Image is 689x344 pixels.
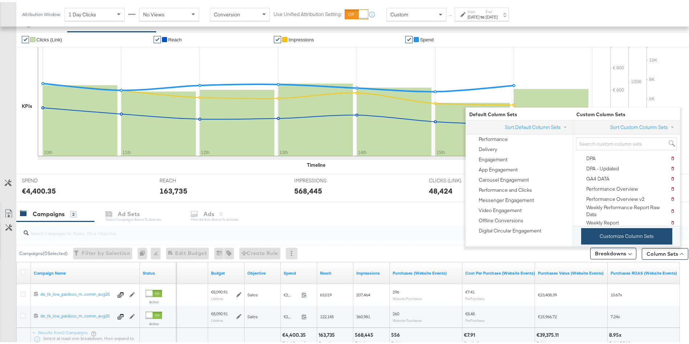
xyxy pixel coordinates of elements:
div: Campaigns ( 0 Selected) [19,248,68,255]
div: de_tk_low_paidsoc_m...comm_aug25 [40,289,113,295]
span: 1 Day Clicks [69,9,96,16]
sub: Website Purchases [393,294,422,299]
sub: Per Purchase [465,294,485,299]
div: €7.91 [464,329,477,336]
span: Sales [247,312,258,317]
span: 7.24x [611,312,620,317]
div: 568,445 [355,329,376,336]
label: End: [486,7,498,12]
div: Carousel Engagement [479,174,529,181]
div: Attribution Window: [22,10,61,15]
span: REACH [159,175,214,182]
a: The number of times a purchase was made tracked by your Custom Audience pixel on your website aft... [393,268,459,274]
span: €2,205.73 [284,312,299,317]
span: Custom [390,9,408,16]
div: €4,400.35 [282,329,308,336]
span: Per Action [464,338,484,344]
label: Start: [467,7,479,12]
a: de_tk_low_paidsoc_m...comm_aug25 [40,289,113,296]
span: Spend [420,35,434,40]
span: Reach [168,35,182,40]
a: ✔ [154,34,161,41]
span: SPEND [22,175,76,182]
span: ↑ [447,12,454,15]
div: Offline Conversions [479,215,523,222]
span: CLICKS (LINK) [429,175,483,182]
button: Customize Column Sets [581,226,672,242]
span: Clicks (Link) [36,35,62,40]
span: 122,145 [320,312,334,317]
div: App Engagement [479,164,518,171]
button: Sort Custom Column Sets [610,121,677,129]
div: Video Engagement [479,205,522,212]
div: GA4 DATA [586,173,609,180]
span: Total Spend [283,338,305,344]
div: Weekly Performance Report Raw Data [586,202,670,215]
a: ✔ [405,34,413,41]
button: Sort Default Column Sets [504,121,570,129]
label: Use Unified Attribution Setting: [273,9,342,16]
div: DPA - Updated [586,163,619,170]
a: ✔ [22,34,29,41]
span: Total [537,338,546,344]
span: Impressions [288,35,314,40]
div: 556 [391,329,402,336]
sub: Lifetime [211,294,223,299]
a: The total value of the purchase actions divided by spend tracked by your Custom Audience pixel on... [611,268,677,274]
label: Active [146,319,162,324]
div: Delivery [479,144,497,151]
a: ✔ [274,34,281,41]
span: €8.48 [465,309,475,314]
span: €23,408.39 [538,290,557,295]
div: [DATE] [467,12,479,18]
button: Breakdowns [590,246,636,257]
div: Weekly Report [586,217,619,224]
a: The maximum amount you're willing to spend on your ads, on average each day or over the lifetime ... [211,268,242,274]
div: Performance Overview v2 [586,194,645,201]
div: 163,735 [319,329,337,336]
div: €8,090.91 [211,309,228,315]
div: Messenger Engagement [479,195,534,202]
a: The average cost for each purchase tracked by your Custom Audience pixel on your website after pe... [465,268,535,274]
span: Custom Column Sets [573,109,625,116]
a: The total value of the purchase actions tracked by your Custom Audience pixel on your website aft... [538,268,605,274]
div: 48,424 [429,183,453,194]
div: [DATE] [486,12,498,18]
a: Your campaign's objective. [247,268,278,274]
div: Performance [479,134,508,141]
a: Your campaign name. [34,268,137,274]
span: 207,464 [356,290,370,295]
a: The number of times your ad was served. On mobile apps an ad is counted as served the first time ... [356,268,387,274]
label: Active [146,298,162,302]
span: Sales [247,290,258,295]
div: de_tk_low_paidsoc_m...comm_aug25 [40,311,113,317]
div: Digital Circular Engagement [479,225,541,232]
span: 63,019 [320,290,332,295]
span: €2,194.62 [284,290,299,295]
div: DPA [586,153,596,160]
span: Total [392,338,401,344]
button: Column Sets [642,246,688,258]
div: KPIs [22,101,32,108]
div: €39,375.11 [536,329,561,336]
span: 10.67x [611,290,622,295]
sub: Lifetime [211,316,223,320]
div: Engagement [479,154,507,161]
span: 260 [393,309,399,314]
span: 360,981 [356,312,370,317]
sub: Per Purchase [465,316,485,320]
span: Default Column Sets [466,109,573,116]
span: People [319,338,333,344]
div: 163,735 [159,183,187,194]
div: Performance Overview [586,183,638,190]
span: Total [355,338,364,344]
strong: to [479,12,486,17]
span: Total ROAS [609,338,631,344]
input: Search Campaigns by Name, ID or Objective [29,221,627,235]
span: 296 [393,287,399,292]
div: 8.95x [609,329,624,336]
div: Timeline [307,159,325,166]
div: €4,400.35 [22,183,56,194]
a: The total amount spent to date. [284,268,314,274]
div: 0 [138,246,151,257]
